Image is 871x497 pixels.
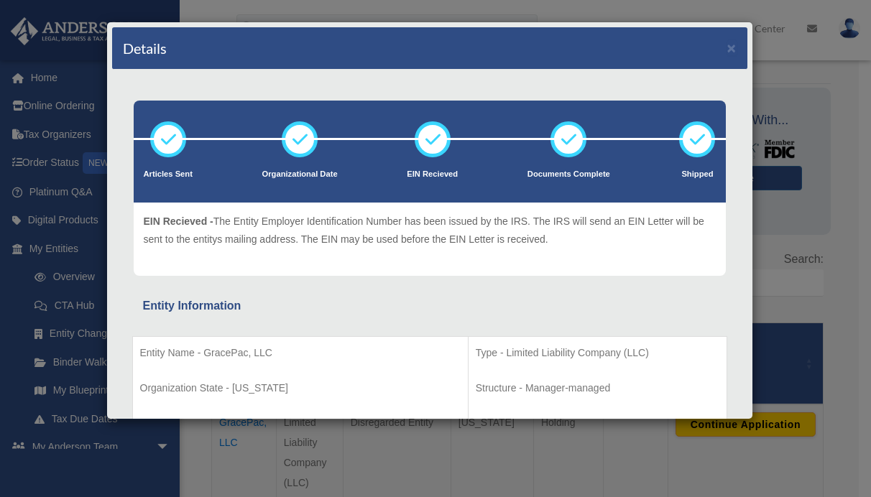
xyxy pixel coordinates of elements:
[140,344,461,362] p: Entity Name - GracePac, LLC
[123,38,167,58] h4: Details
[476,379,719,397] p: Structure - Manager-managed
[140,379,461,397] p: Organization State - [US_STATE]
[476,414,719,432] p: Organizational Date - [DATE]
[143,296,716,316] div: Entity Information
[407,167,458,182] p: EIN Recieved
[527,167,610,182] p: Documents Complete
[476,344,719,362] p: Type - Limited Liability Company (LLC)
[679,167,715,182] p: Shipped
[262,167,338,182] p: Organizational Date
[144,213,716,248] p: The Entity Employer Identification Number has been issued by the IRS. The IRS will send an EIN Le...
[144,215,213,227] span: EIN Recieved -
[144,167,193,182] p: Articles Sent
[727,40,737,55] button: ×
